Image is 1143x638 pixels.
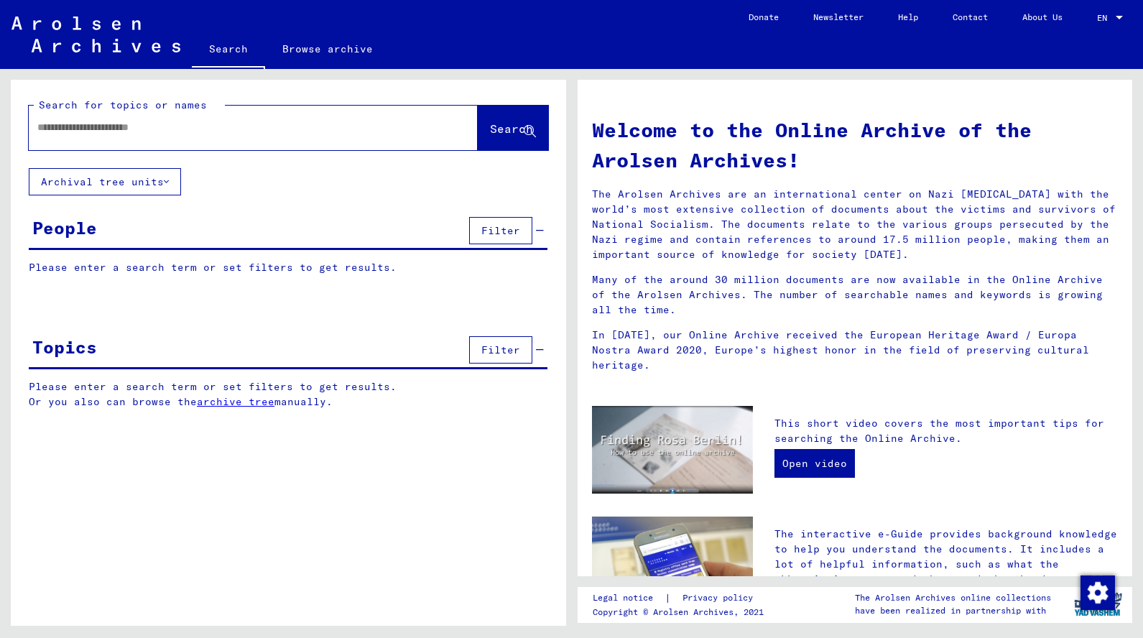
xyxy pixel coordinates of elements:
span: Search [490,121,533,136]
img: eguide.jpg [592,517,753,624]
span: EN [1097,13,1113,23]
p: This short video covers the most important tips for searching the Online Archive. [774,416,1118,446]
span: Filter [481,224,520,237]
a: archive tree [197,395,274,408]
a: Open video [774,449,855,478]
p: The interactive e-Guide provides background knowledge to help you understand the documents. It in... [774,527,1118,602]
button: Filter [469,336,532,364]
div: People [32,215,97,241]
div: Topics [32,334,97,360]
p: Please enter a search term or set filters to get results. [29,260,547,275]
p: Many of the around 30 million documents are now available in the Online Archive of the Arolsen Ar... [592,272,1119,318]
p: have been realized in partnership with [855,604,1051,617]
h1: Welcome to the Online Archive of the Arolsen Archives! [592,115,1119,175]
img: Arolsen_neg.svg [11,17,180,52]
a: Legal notice [593,591,665,606]
p: The Arolsen Archives are an international center on Nazi [MEDICAL_DATA] with the world’s most ext... [592,187,1119,262]
p: Please enter a search term or set filters to get results. Or you also can browse the manually. [29,379,548,410]
button: Filter [469,217,532,244]
img: yv_logo.png [1071,586,1125,622]
p: In [DATE], our Online Archive received the European Heritage Award / Europa Nostra Award 2020, Eu... [592,328,1119,373]
p: The Arolsen Archives online collections [855,591,1051,604]
a: Privacy policy [671,591,770,606]
button: Search [478,106,548,150]
a: Search [192,32,265,69]
mat-label: Search for topics or names [39,98,207,111]
p: Copyright © Arolsen Archives, 2021 [593,606,770,619]
span: Filter [481,343,520,356]
div: | [593,591,770,606]
img: video.jpg [592,406,753,494]
a: Browse archive [265,32,390,66]
img: Change consent [1080,575,1115,610]
button: Archival tree units [29,168,181,195]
